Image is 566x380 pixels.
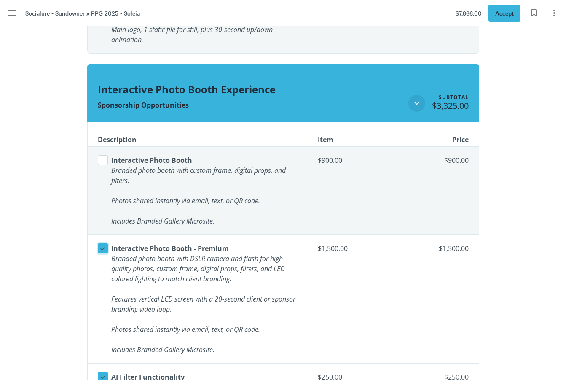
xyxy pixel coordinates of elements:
span: Includes Branded Gallery Microsite. [111,345,215,354]
span: $900.00 [444,156,469,165]
span: $1,500.00 [318,242,379,255]
span: Item [318,136,333,143]
button: Close section [408,95,425,112]
span: Interactive Photo Booth - Premium [111,244,229,253]
span: Description [98,136,137,143]
span: Interactive Photo Booth [111,156,192,165]
span: $7,866.00 [456,8,482,18]
span: Price [452,136,469,143]
span: Photos shared instantly via email, text, or QR code. [111,325,260,334]
span: Socialure - Sundowner x PPG 2025 - Soleia [25,8,140,18]
span: $900.00 [318,154,379,167]
span: Branded photo booth with DSLR camera and flash for high-quality photos, custom frame, digital pro... [111,254,287,283]
div: Subtotal [439,95,469,100]
button: Accept [488,5,520,22]
button: Page options [546,5,563,22]
span: Branded photo booth with custom frame, digital props, and filters. [111,166,287,185]
span: Accept [495,8,514,18]
span: Includes Branded Gallery Microsite. [111,216,215,226]
span: Features vertical LCD screen with a 20-second client or sponsor branding video loop. [111,294,297,314]
span: Interactive Photo Booth Experience [98,82,276,96]
span: $3,325.00 [432,100,469,111]
span: Sponsorship Opportunities [98,100,189,110]
button: Menu [3,5,20,22]
span: Main logo, 1 static file for still, plus 30-second up/down animation. [111,25,274,44]
span: Photos shared instantly via email, text, or QR code. [111,196,260,205]
span: $1,500.00 [439,244,469,253]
